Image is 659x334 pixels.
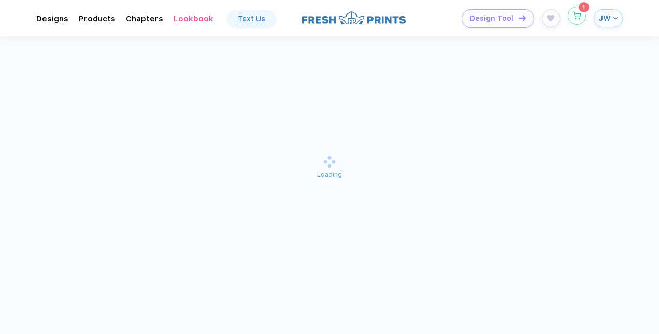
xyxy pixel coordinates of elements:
[598,13,611,23] span: JW
[579,2,589,12] sup: 1
[302,10,406,26] img: logo
[519,15,526,21] img: icon
[470,14,513,23] span: Design Tool
[238,15,265,23] div: Text Us
[304,167,355,180] div: Loading
[126,14,163,23] div: ChaptersToggle dropdown menu chapters
[227,10,276,27] a: Text Us
[462,9,534,28] button: Design Toolicon
[594,9,623,27] button: JW
[36,14,68,23] div: DesignsToggle dropdown menu
[79,14,116,23] div: ProductsToggle dropdown menu
[174,14,213,23] div: LookbookToggle dropdown menu chapters
[174,14,213,23] div: Lookbook
[582,4,585,10] span: 1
